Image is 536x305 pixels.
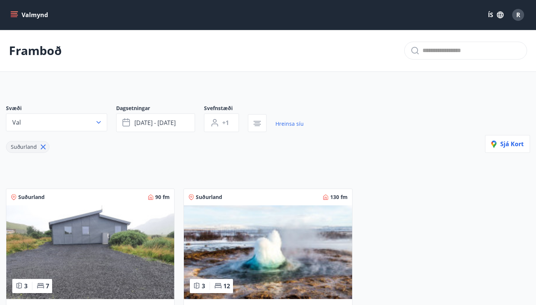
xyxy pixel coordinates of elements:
[6,105,116,113] span: Svæði
[12,118,21,126] span: Val
[24,282,28,290] span: 3
[509,6,527,24] button: R
[484,8,508,22] button: ÍS
[485,135,530,153] button: Sjá kort
[491,140,524,148] span: Sjá kort
[275,116,304,132] a: Hreinsa síu
[516,11,520,19] span: R
[9,8,51,22] button: menu
[223,282,230,290] span: 12
[6,141,50,153] div: Suðurland
[222,119,229,127] span: +1
[202,282,205,290] span: 3
[196,193,222,201] span: Suðurland
[46,282,49,290] span: 7
[330,193,348,201] span: 130 fm
[6,113,107,131] button: Val
[18,193,45,201] span: Suðurland
[9,42,62,59] p: Framboð
[204,113,239,132] button: +1
[116,105,204,113] span: Dagsetningar
[11,143,37,150] span: Suðurland
[204,105,248,113] span: Svefnstæði
[6,205,174,299] img: Paella dish
[155,193,170,201] span: 90 fm
[134,119,176,127] span: [DATE] - [DATE]
[116,113,195,132] button: [DATE] - [DATE]
[184,205,352,299] img: Paella dish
